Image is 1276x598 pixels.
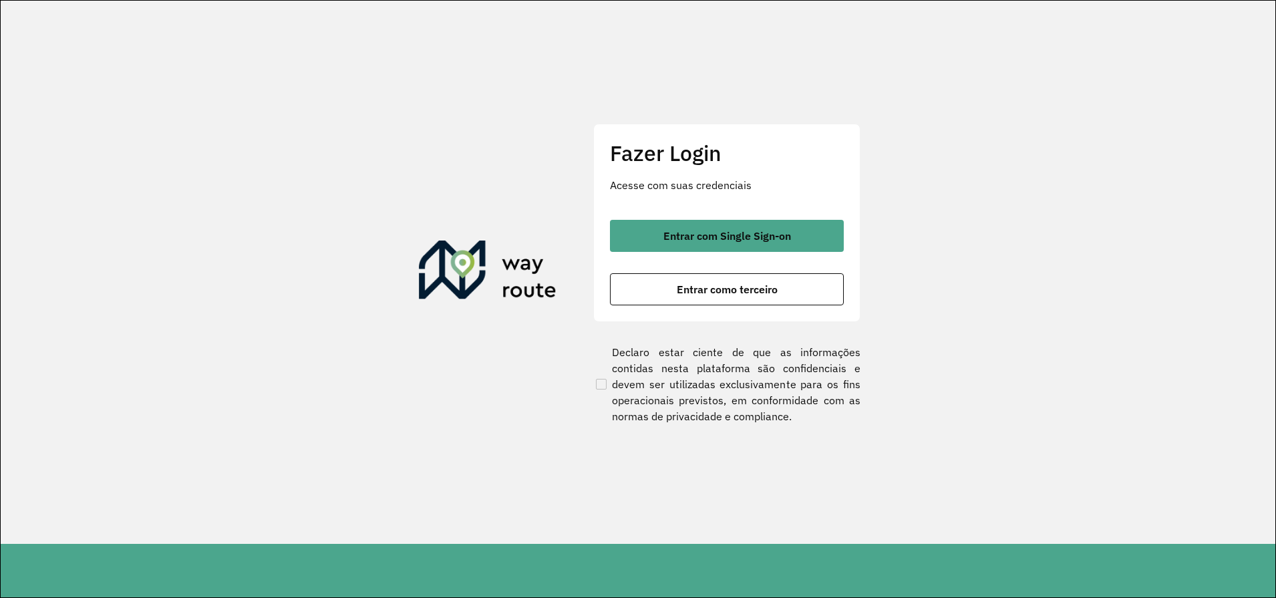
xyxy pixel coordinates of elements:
button: button [610,220,844,252]
label: Declaro estar ciente de que as informações contidas nesta plataforma são confidenciais e devem se... [593,344,860,424]
p: Acesse com suas credenciais [610,177,844,193]
button: button [610,273,844,305]
span: Entrar com Single Sign-on [663,231,791,241]
span: Entrar como terceiro [677,284,778,295]
h2: Fazer Login [610,140,844,166]
img: Roteirizador AmbevTech [419,241,556,305]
